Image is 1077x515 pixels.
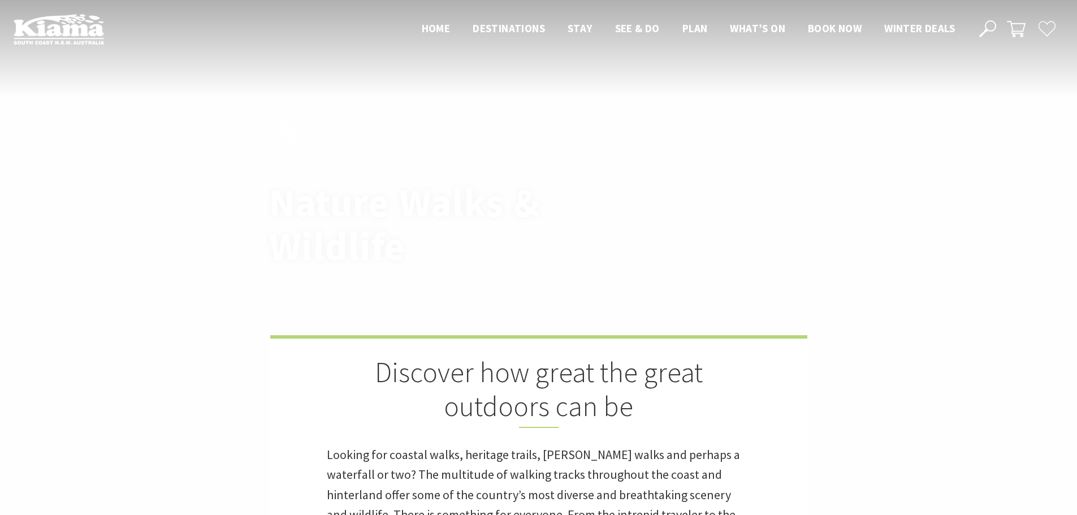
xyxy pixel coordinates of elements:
[269,181,589,268] h1: Nature Walks & Wildlife
[422,21,451,35] span: Home
[730,21,785,35] span: What’s On
[884,21,955,35] span: Winter Deals
[303,162,354,174] a: Experience
[269,162,293,174] a: Home
[568,21,592,35] span: Stay
[327,356,751,428] h2: Discover how great the great outdoors can be
[366,161,474,175] li: Nature Walks & Wildlife
[473,21,545,35] span: Destinations
[410,20,966,38] nav: Main Menu
[808,21,862,35] span: Book now
[682,21,708,35] span: Plan
[14,14,104,45] img: Kiama Logo
[615,21,660,35] span: See & Do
